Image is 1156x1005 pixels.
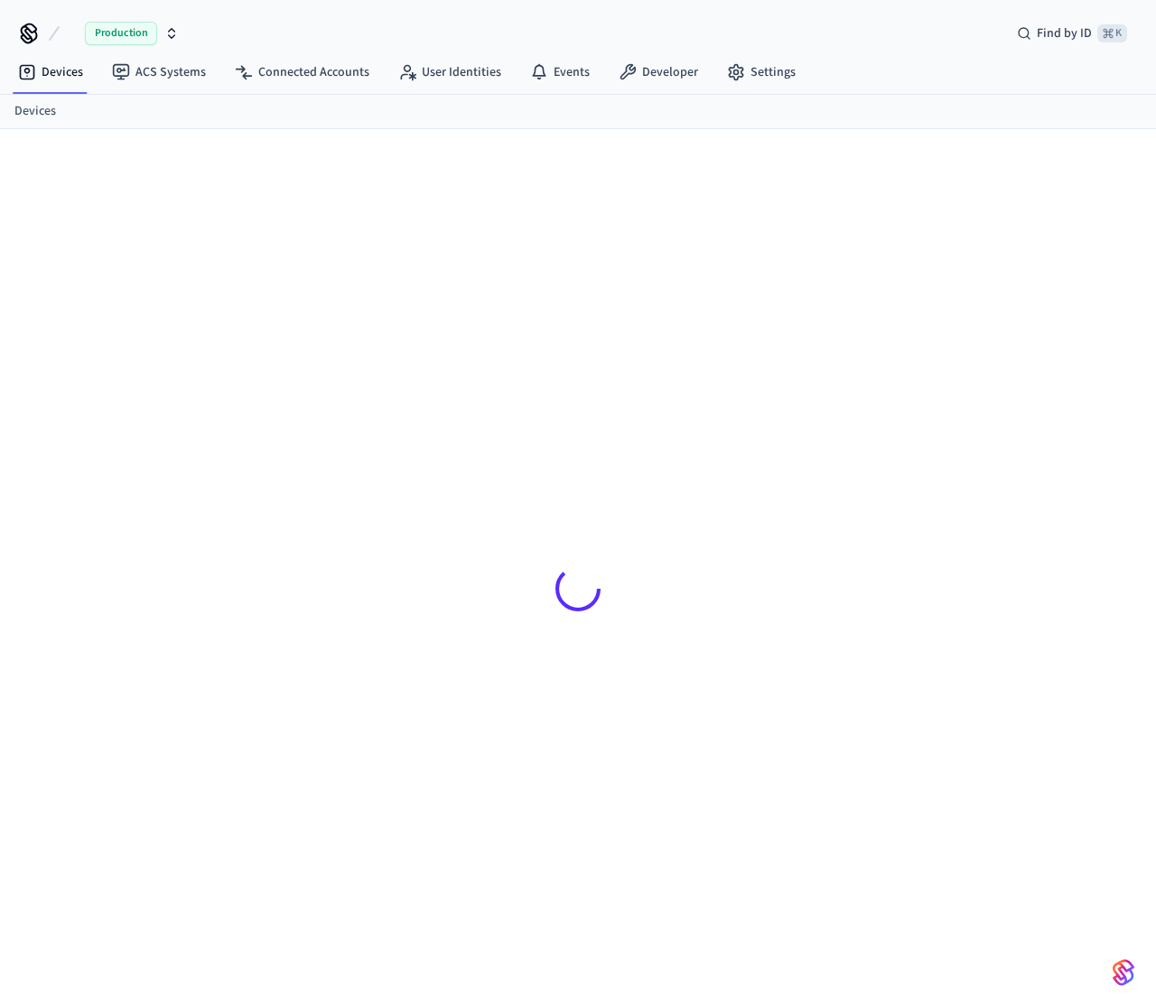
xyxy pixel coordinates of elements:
a: Settings [713,56,810,88]
img: SeamLogoGradient.69752ec5.svg [1113,958,1134,987]
span: Find by ID [1037,24,1092,42]
a: Events [516,56,604,88]
span: ⌘ K [1097,24,1127,42]
a: Devices [14,102,56,121]
a: Devices [4,56,98,88]
div: Find by ID⌘ K [1002,17,1142,50]
a: User Identities [384,56,516,88]
a: Connected Accounts [220,56,384,88]
span: Production [85,22,157,45]
a: ACS Systems [98,56,220,88]
a: Developer [604,56,713,88]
